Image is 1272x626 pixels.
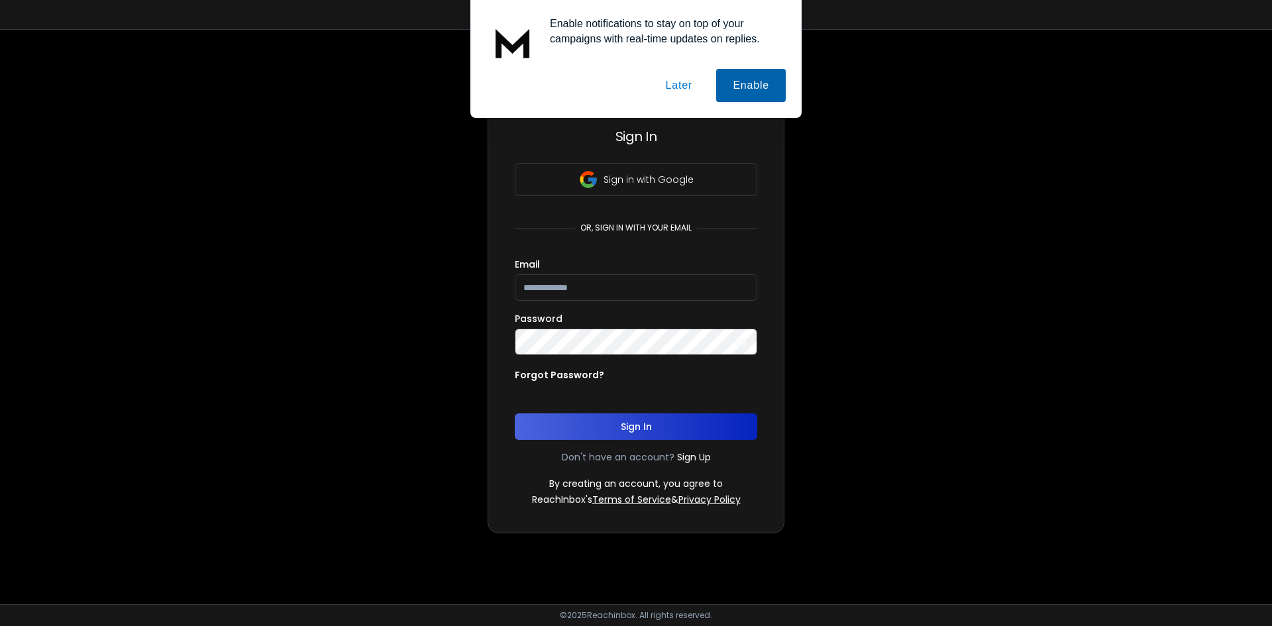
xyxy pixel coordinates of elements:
[604,173,694,186] p: Sign in with Google
[592,493,671,506] a: Terms of Service
[562,450,674,464] p: Don't have an account?
[486,16,539,69] img: notification icon
[515,127,757,146] h3: Sign In
[575,223,697,233] p: or, sign in with your email
[515,260,540,269] label: Email
[677,450,711,464] a: Sign Up
[560,610,712,621] p: © 2025 Reachinbox. All rights reserved.
[649,69,708,102] button: Later
[515,413,757,440] button: Sign In
[532,493,741,506] p: ReachInbox's &
[515,368,604,382] p: Forgot Password?
[678,493,741,506] a: Privacy Policy
[549,477,723,490] p: By creating an account, you agree to
[716,69,786,102] button: Enable
[539,16,786,46] div: Enable notifications to stay on top of your campaigns with real-time updates on replies.
[515,163,757,196] button: Sign in with Google
[515,314,562,323] label: Password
